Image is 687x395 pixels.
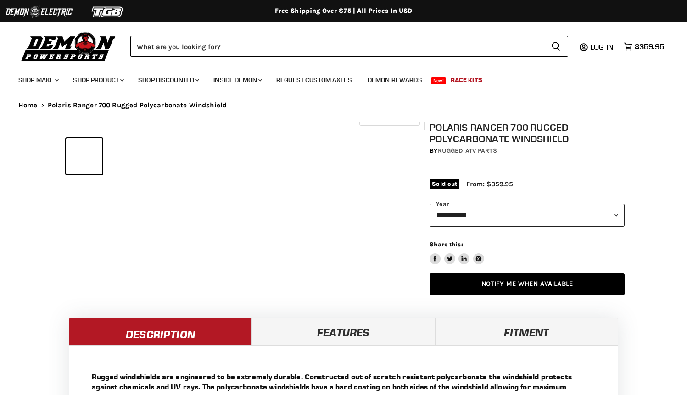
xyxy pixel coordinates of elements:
a: Race Kits [444,71,489,89]
a: Fitment [435,318,618,345]
a: Log in [586,43,619,51]
h1: Polaris Ranger 700 Rugged Polycarbonate Windshield [430,122,625,145]
a: Shop Product [66,71,129,89]
form: Product [130,36,568,57]
span: Log in [590,42,614,51]
span: Share this: [430,241,463,248]
a: Request Custom Axles [269,71,359,89]
select: year [430,204,625,226]
span: $359.95 [635,42,664,51]
a: Shop Discounted [131,71,205,89]
a: Rugged ATV Parts [438,147,497,155]
a: Notify Me When Available [430,273,625,295]
span: Polaris Ranger 700 Rugged Polycarbonate Windshield [48,101,227,109]
a: Shop Make [11,71,64,89]
button: Search [544,36,568,57]
a: Demon Rewards [361,71,429,89]
a: $359.95 [619,40,669,53]
span: New! [431,77,447,84]
span: Sold out [430,179,459,189]
span: From: $359.95 [466,180,513,188]
a: Description [69,318,252,345]
span: Click to expand [364,116,415,122]
button: IMAGE thumbnail [66,138,102,174]
div: by [430,146,625,156]
a: Home [18,101,38,109]
input: Search [130,36,544,57]
a: Inside Demon [207,71,268,89]
a: Features [252,318,435,345]
aside: Share this: [430,240,484,265]
img: Demon Powersports [18,30,119,62]
img: Demon Electric Logo 2 [5,3,73,21]
ul: Main menu [11,67,662,89]
img: TGB Logo 2 [73,3,142,21]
